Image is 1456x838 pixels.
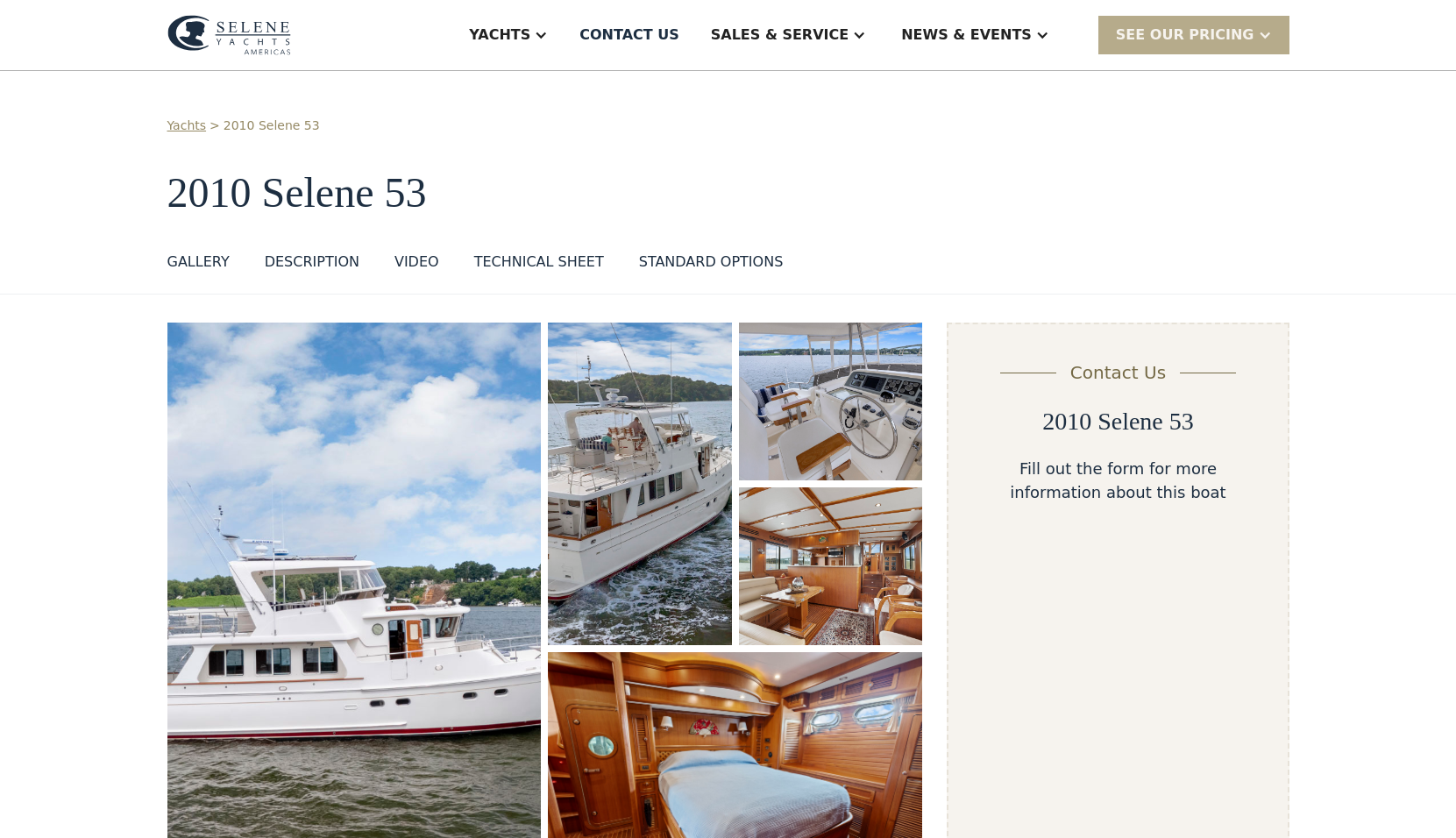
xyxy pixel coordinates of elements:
a: VIDEO [394,252,439,280]
a: open lightbox [739,323,923,480]
div: News & EVENTS [901,25,1032,46]
div: Contact Us [1070,359,1166,386]
div: > [210,117,220,135]
h1: 2010 Selene 53 [167,170,1289,217]
div: STANDARD OPTIONS [639,252,784,273]
a: Yachts [167,117,207,135]
div: VIDEO [394,252,439,273]
a: open lightbox [548,323,731,645]
a: 2010 Selene 53 [224,117,320,135]
img: logo [167,15,291,55]
div: Fill out the form for more information about this boat [977,457,1259,504]
div: SEE Our Pricing [1098,16,1289,53]
a: STANDARD OPTIONS [639,252,784,280]
div: DESCRIPTION [265,252,359,273]
div: SEE Our Pricing [1116,25,1254,46]
a: GALLERY [167,252,230,280]
div: TECHNICAL SHEET [474,252,604,273]
a: TECHNICAL SHEET [474,252,604,280]
div: GALLERY [167,252,230,273]
div: Contact US [579,25,679,46]
a: open lightbox [739,487,923,645]
h2: 2010 Selene 53 [1042,407,1194,437]
div: Yachts [469,25,530,46]
div: Sales & Service [711,25,849,46]
a: DESCRIPTION [265,252,359,280]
